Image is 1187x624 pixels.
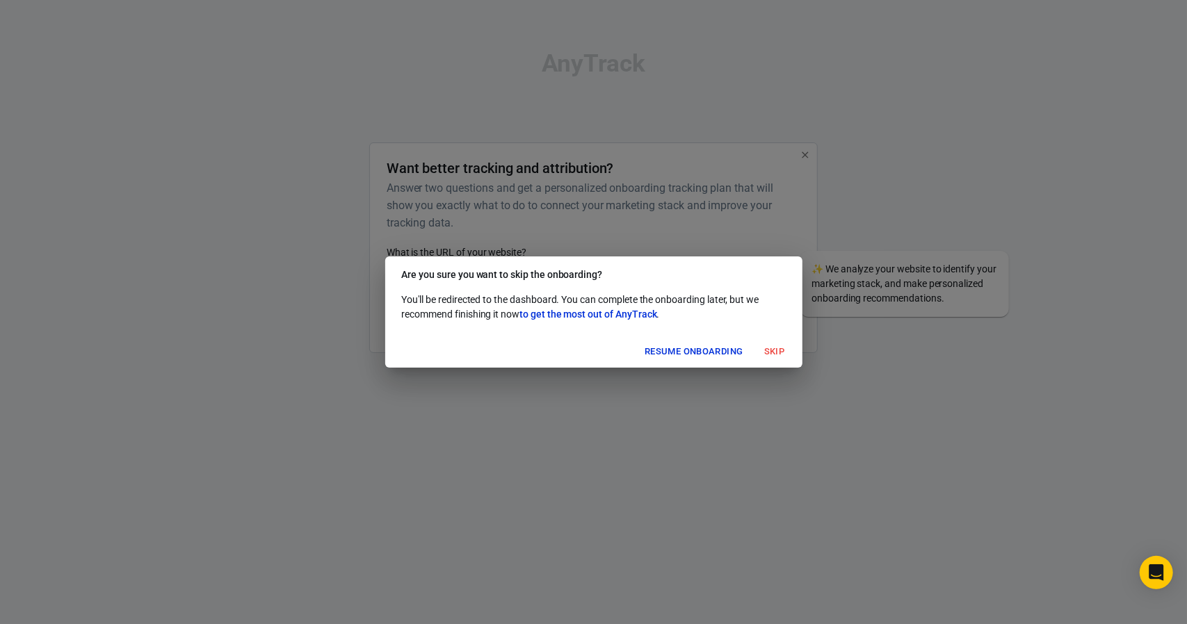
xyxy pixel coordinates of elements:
[1140,556,1173,589] div: Open Intercom Messenger
[752,341,797,363] button: Skip
[641,341,746,363] button: Resume onboarding
[402,293,786,322] p: You'll be redirected to the dashboard. You can complete the onboarding later, but we recommend fi...
[385,256,802,293] h2: Are you sure you want to skip the onboarding?
[519,309,656,320] span: to get the most out of AnyTrack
